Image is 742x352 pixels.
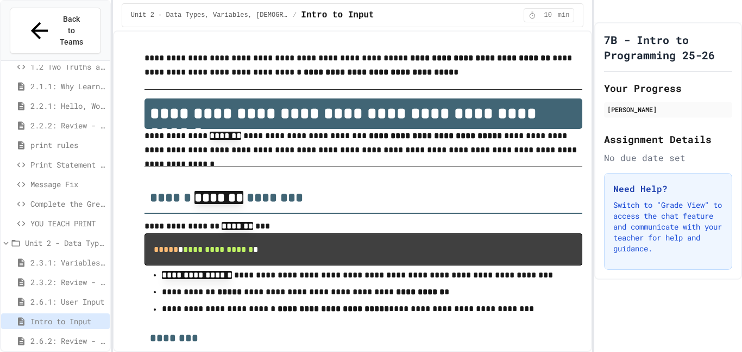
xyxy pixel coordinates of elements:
[30,316,105,327] span: Intro to Input
[604,81,732,96] h2: Your Progress
[604,151,732,164] div: No due date set
[607,104,729,114] div: [PERSON_NAME]
[30,198,105,209] span: Complete the Greeting
[30,296,105,307] span: 2.6.1: User Input
[30,159,105,170] span: Print Statement Repair
[301,9,374,22] span: Intro to Input
[539,11,557,20] span: 10
[30,257,105,268] span: 2.3.1: Variables and Data Types
[10,8,101,54] button: Back to Teams
[30,61,105,72] span: 1.2 Two Truths and a Lie
[30,178,105,190] span: Message Fix
[30,335,105,347] span: 2.6.2: Review - User Input
[25,237,105,249] span: Unit 2 - Data Types, Variables, [DEMOGRAPHIC_DATA]
[613,182,723,195] h3: Need Help?
[604,132,732,147] h2: Assignment Details
[604,32,732,63] h1: 7B - Intro to Programming 25-26
[30,139,105,151] span: print rules
[30,120,105,131] span: 2.2.2: Review - Hello, World!
[30,276,105,288] span: 2.3.2: Review - Variables and Data Types
[59,14,84,48] span: Back to Teams
[131,11,288,20] span: Unit 2 - Data Types, Variables, [DEMOGRAPHIC_DATA]
[558,11,570,20] span: min
[30,218,105,229] span: YOU TEACH PRINT
[293,11,297,20] span: /
[613,200,723,254] p: Switch to "Grade View" to access the chat feature and communicate with your teacher for help and ...
[30,81,105,92] span: 2.1.1: Why Learn to Program?
[30,100,105,112] span: 2.2.1: Hello, World!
